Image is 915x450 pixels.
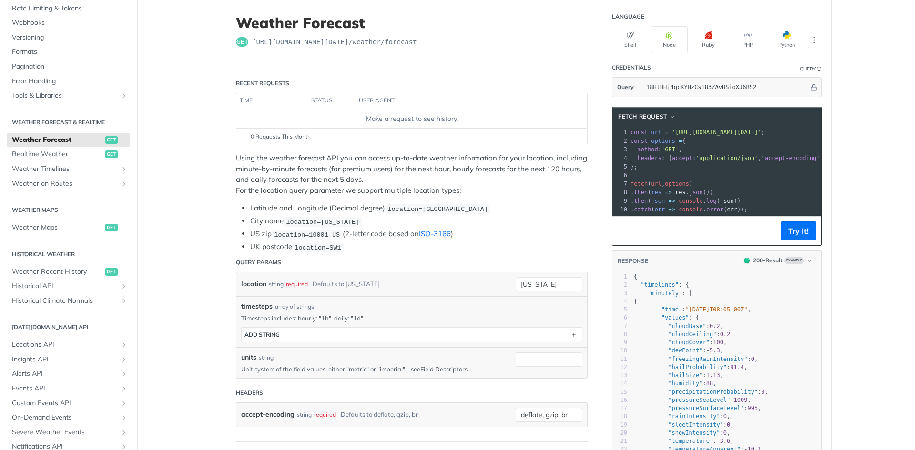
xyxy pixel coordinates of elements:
[236,389,263,397] div: Headers
[655,206,665,213] span: err
[706,372,720,379] span: 1.13
[7,352,130,367] a: Insights APIShow subpages for Insights API
[661,314,689,321] span: "values"
[356,93,568,109] th: user agent
[252,37,417,47] span: https://api.tomorrow.io/v4/weather/forecast
[651,138,675,144] span: options
[236,153,588,196] p: Using the weather forecast API you can access up-to-date weather information for your location, i...
[634,421,734,428] span: : ,
[7,367,130,381] a: Alerts APIShow subpages for Alerts API
[420,365,468,373] a: Field Descriptors
[120,165,128,173] button: Show subpages for Weather Timelines
[242,328,582,342] button: ADD string
[807,33,822,47] button: More Languages
[12,384,118,393] span: Events API
[612,298,627,306] div: 4
[259,353,274,362] div: string
[668,405,744,411] span: "pressureSurfaceLevel"
[236,14,588,31] h1: Weather Forecast
[630,129,765,136] span: ;
[723,430,727,436] span: 0
[630,146,682,153] span: : ,
[387,205,488,212] span: location=[GEOGRAPHIC_DATA]
[12,355,118,364] span: Insights API
[612,355,627,363] div: 11
[634,323,723,330] span: : ,
[105,136,118,144] span: get
[634,290,692,297] span: : [
[612,363,627,371] div: 12
[7,16,130,30] a: Webhooks
[713,339,723,346] span: 100
[7,381,130,396] a: Events APIShow subpages for Events API
[120,356,128,363] button: Show subpages for Insights API
[634,356,758,362] span: : ,
[630,163,638,170] span: };
[641,78,809,97] input: apikey
[612,180,629,188] div: 7
[120,385,128,392] button: Show subpages for Events API
[668,421,723,428] span: "sleetIntensity"
[612,154,629,162] div: 4
[689,189,703,196] span: json
[241,314,582,322] p: Timesteps includes: hourly: "1h", daily: "1d"
[12,369,118,379] span: Alerts API
[7,133,130,147] a: Weather Forecastget
[120,180,128,188] button: Show subpages for Weather on Routes
[617,224,630,238] button: Copy to clipboard
[781,221,816,240] button: Try It!
[618,112,667,121] span: fetch Request
[612,429,627,437] div: 20
[634,298,637,305] span: {
[12,164,118,174] span: Weather Timelines
[768,26,805,53] button: Python
[612,314,627,322] div: 6
[612,137,629,145] div: 2
[634,372,723,379] span: : ,
[7,118,130,127] h2: Weather Forecast & realtime
[668,356,747,362] span: "freezingRainIntensity"
[7,89,130,103] a: Tools & LibrariesShow subpages for Tools & Libraries
[12,4,128,13] span: Rate Limiting & Tokens
[710,323,720,330] span: 0.2
[668,430,720,436] span: "snowIntensity"
[120,429,128,436] button: Show subpages for Severe Weather Events
[241,352,256,362] label: units
[12,62,128,71] span: Pagination
[634,331,734,338] span: : ,
[668,364,727,370] span: "hailProbability"
[274,231,340,238] span: location=10001 US
[7,396,130,410] a: Custom Events APIShow subpages for Custom Events API
[668,347,702,354] span: "dewPoint"
[612,371,627,380] div: 13
[612,162,629,171] div: 5
[7,265,130,279] a: Weather Recent Historyget
[12,428,118,437] span: Severe Weather Events
[634,413,730,420] span: : ,
[612,421,627,429] div: 19
[275,302,314,311] div: array of strings
[634,405,761,411] span: : ,
[105,150,118,158] span: get
[240,114,583,124] div: Make a request to see history.
[308,93,356,109] th: status
[12,223,103,232] span: Weather Maps
[744,258,750,263] span: 200
[12,150,103,159] span: Realtime Weather
[120,414,128,421] button: Show subpages for On-Demand Events
[634,306,751,313] span: : ,
[286,218,359,225] span: location=[US_STATE]
[720,331,731,338] span: 0.2
[617,256,649,266] button: RESPONSE
[12,179,118,189] span: Weather on Routes
[286,277,308,291] div: required
[314,408,336,421] div: required
[12,77,128,86] span: Error Handling
[668,389,758,395] span: "precipitationProbability"
[612,396,627,404] div: 16
[669,206,675,213] span: =>
[269,277,284,291] div: string
[630,180,648,187] span: fetch
[634,430,730,436] span: : ,
[7,60,130,74] a: Pagination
